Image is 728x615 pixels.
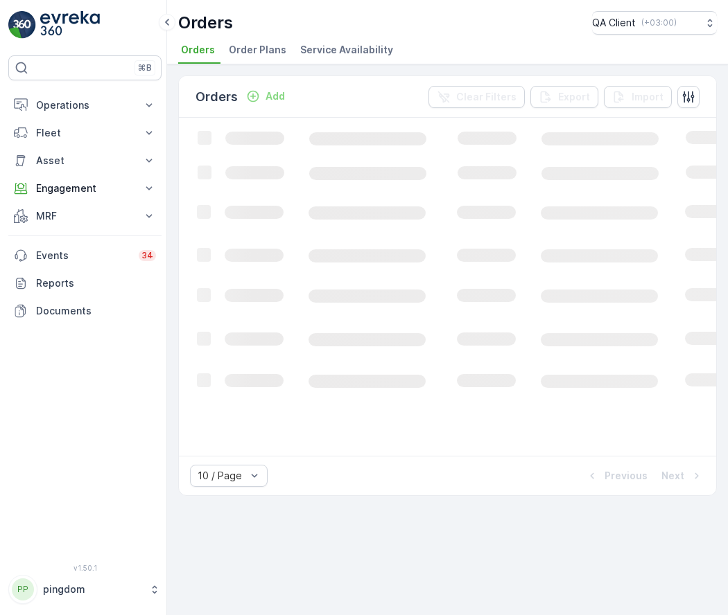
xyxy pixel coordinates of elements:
span: v 1.50.1 [8,564,162,572]
p: ( +03:00 ) [641,17,677,28]
p: Operations [36,98,134,112]
button: Import [604,86,672,108]
p: 34 [141,250,153,261]
div: PP [12,578,34,600]
a: Documents [8,297,162,325]
button: Add [241,88,291,105]
p: Engagement [36,181,134,195]
p: Export [558,90,590,104]
p: Clear Filters [456,90,517,104]
img: logo [8,11,36,39]
p: Previous [605,469,648,483]
a: Events34 [8,242,162,269]
p: Documents [36,304,156,318]
p: ⌘B [138,62,152,73]
p: Next [661,469,684,483]
button: Asset [8,147,162,175]
button: Clear Filters [428,86,525,108]
span: Orders [181,43,215,57]
p: Add [266,89,285,103]
p: Import [632,90,664,104]
button: Export [530,86,598,108]
p: pingdom [43,582,142,596]
span: Order Plans [229,43,286,57]
p: Events [36,249,130,262]
p: Orders [178,12,233,34]
p: Reports [36,276,156,290]
p: Fleet [36,126,134,140]
button: Previous [584,467,649,484]
p: Asset [36,154,134,168]
button: Fleet [8,119,162,147]
p: MRF [36,209,134,223]
button: Next [660,467,705,484]
p: Orders [196,87,238,107]
button: Operations [8,91,162,119]
button: Engagement [8,175,162,202]
p: QA Client [592,16,636,30]
button: QA Client(+03:00) [592,11,717,35]
button: MRF [8,202,162,230]
button: PPpingdom [8,575,162,604]
img: logo_light-DOdMpM7g.png [40,11,100,39]
a: Reports [8,269,162,297]
span: Service Availability [300,43,393,57]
